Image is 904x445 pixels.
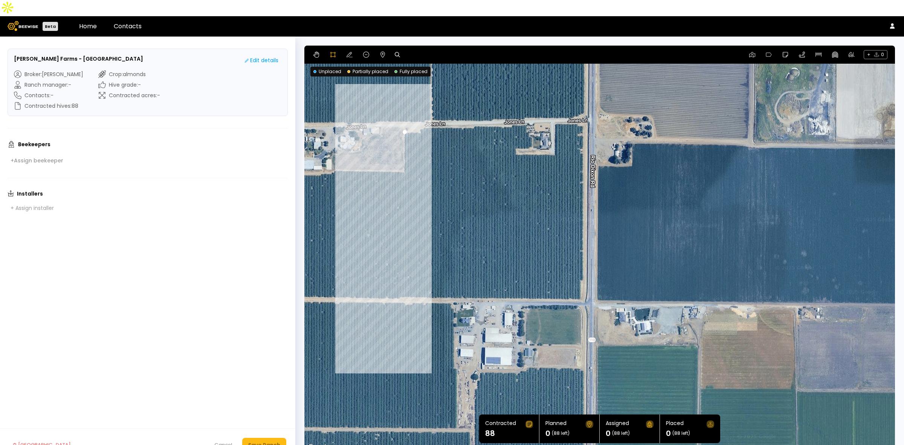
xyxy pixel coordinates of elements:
div: + Assign installer [11,205,54,211]
div: Partially placed [347,68,388,75]
div: Broker : [PERSON_NAME] [14,70,83,78]
span: + 0 [864,50,887,59]
h1: 0 [666,430,671,437]
div: Contacts : - [14,92,83,99]
a: Home [79,22,97,31]
div: Beta [43,22,58,31]
div: Unplaced [313,68,341,75]
img: Beewise logo [8,21,38,31]
div: Assigned [606,421,629,428]
div: Placed [666,421,684,428]
span: (88 left) [552,431,570,436]
h1: 88 [485,430,495,437]
a: Contacts [114,22,142,31]
div: Planned [545,421,567,428]
div: + Assign beekeeper [11,157,63,164]
div: Contracted [485,421,516,428]
div: Fully placed [394,68,428,75]
button: + Assign installer [8,203,57,213]
h3: [PERSON_NAME] Farms - [GEOGRAPHIC_DATA] [14,55,143,63]
div: Hive grade : - [98,81,160,89]
span: (88 left) [612,431,630,436]
h3: Beekeepers [18,142,50,147]
div: Contracted acres : - [98,92,160,99]
span: (88 left) [672,431,690,436]
button: Edit details [242,55,281,66]
div: Contracted hives : 88 [14,102,83,110]
div: Crop : almonds [98,70,160,78]
button: +Assign beekeeper [8,155,66,166]
h3: Installers [17,191,43,196]
div: Edit details [245,57,278,64]
h1: 0 [606,430,611,437]
h1: 0 [545,430,550,437]
div: Ranch manager : - [14,81,83,89]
